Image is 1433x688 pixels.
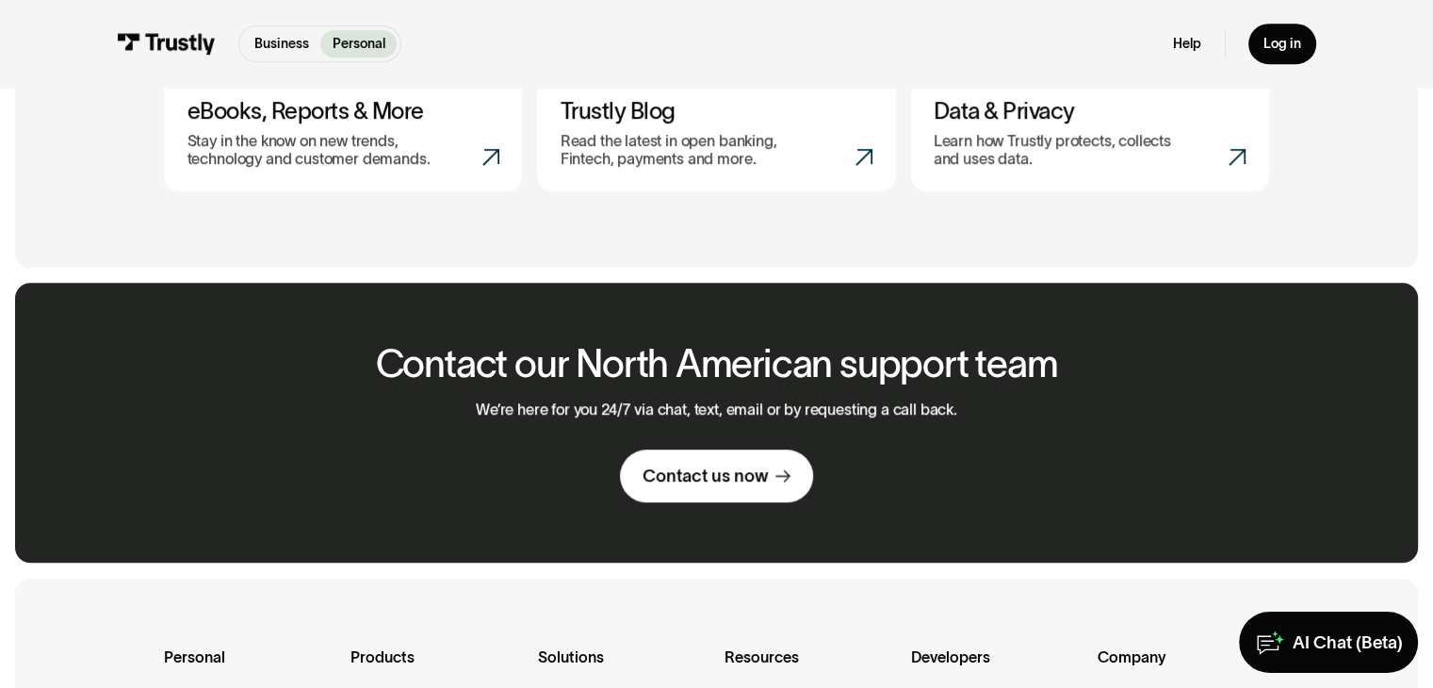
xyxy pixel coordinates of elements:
[243,30,320,57] a: Business
[643,465,768,487] div: Contact us now
[476,401,957,418] p: We’re here for you 24/7 via chat, text, email or by requesting a call back.
[254,34,309,54] p: Business
[1293,631,1403,654] div: AI Chat (Beta)
[1263,35,1301,52] div: Log in
[164,74,522,190] a: eBooks, Reports & MoreStay in the know on new trends, technology and customer demands.
[1173,35,1201,52] a: Help
[561,97,873,124] h3: Trustly Blog
[187,132,442,169] p: Stay in the know on new trends, technology and customer demands.
[333,34,385,54] p: Personal
[561,132,815,169] p: Read the latest in open banking, Fintech, payments and more.
[320,30,396,57] a: Personal
[1239,612,1418,673] a: AI Chat (Beta)
[934,132,1188,169] p: Learn how Trustly protects, collects and uses data.
[1248,24,1316,64] a: Log in
[620,450,814,502] a: Contact us now
[537,74,895,190] a: Trustly BlogRead the latest in open banking, Fintech, payments and more.
[376,343,1058,385] h2: Contact our North American support team
[934,97,1246,124] h3: Data & Privacy
[187,97,500,124] h3: eBooks, Reports & More
[117,33,216,54] img: Trustly Logo
[911,74,1269,190] a: Data & PrivacyLearn how Trustly protects, collects and uses data.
